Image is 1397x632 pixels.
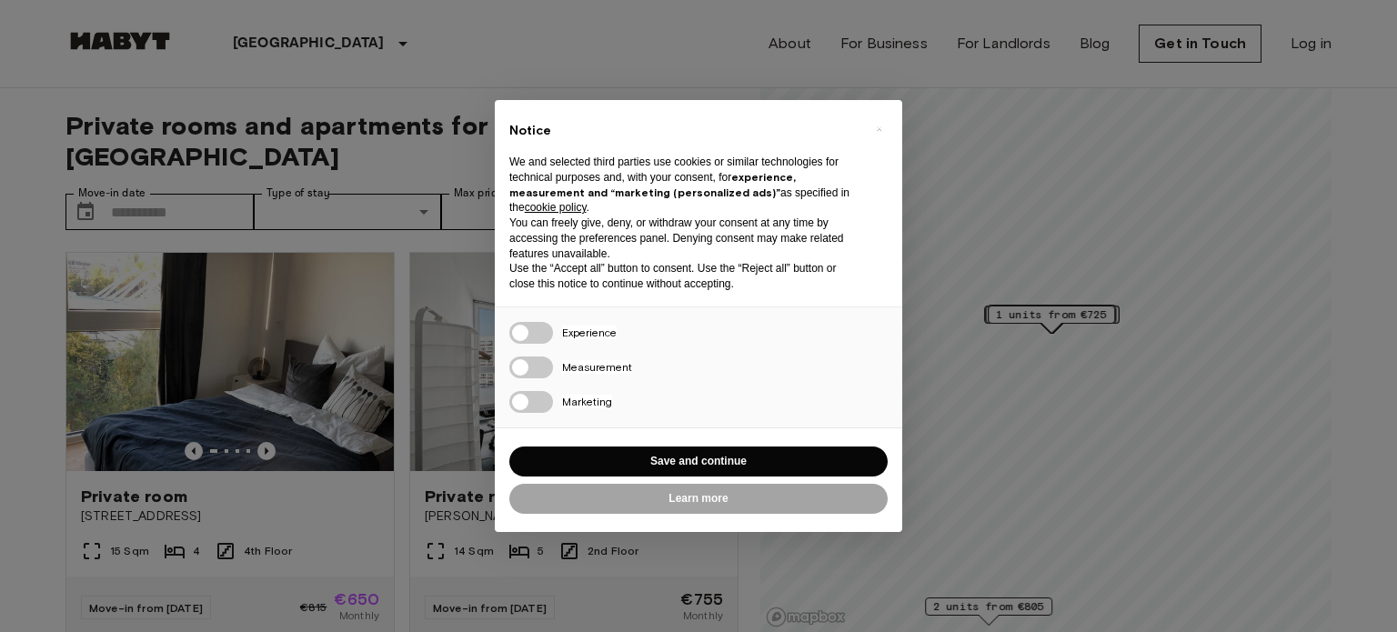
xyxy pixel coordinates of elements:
[509,170,796,199] strong: experience, measurement and “marketing (personalized ads)”
[864,115,893,144] button: Close this notice
[525,201,587,214] a: cookie policy
[509,446,888,477] button: Save and continue
[509,261,859,292] p: Use the “Accept all” button to consent. Use the “Reject all” button or close this notice to conti...
[562,395,612,408] span: Marketing
[562,326,617,339] span: Experience
[509,155,859,216] p: We and selected third parties use cookies or similar technologies for technical purposes and, wit...
[562,360,632,374] span: Measurement
[509,122,859,140] h2: Notice
[876,118,882,140] span: ×
[509,484,888,514] button: Learn more
[509,216,859,261] p: You can freely give, deny, or withdraw your consent at any time by accessing the preferences pane...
